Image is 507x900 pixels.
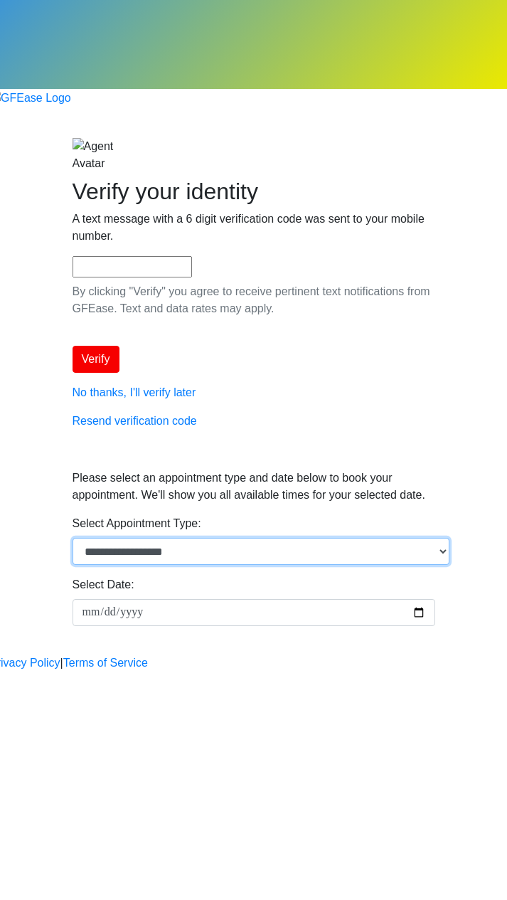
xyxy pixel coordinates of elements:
[73,386,196,398] a: No thanks, I'll verify later
[73,283,435,317] p: By clicking "Verify" you agree to receive pertinent text notifications from GFEase. Text and data...
[63,655,148,672] a: Terms of Service
[73,178,435,205] h2: Verify your identity
[73,515,201,532] label: Select Appointment Type:
[73,211,435,245] p: A text message with a 6 digit verification code was sent to your mobile number.
[73,470,435,504] p: Please select an appointment type and date below to book your appointment. We'll show you all ava...
[73,415,197,427] a: Resend verification code
[73,576,134,593] label: Select Date:
[60,655,63,672] a: |
[73,346,119,373] button: Verify
[73,138,115,172] img: Agent Avatar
